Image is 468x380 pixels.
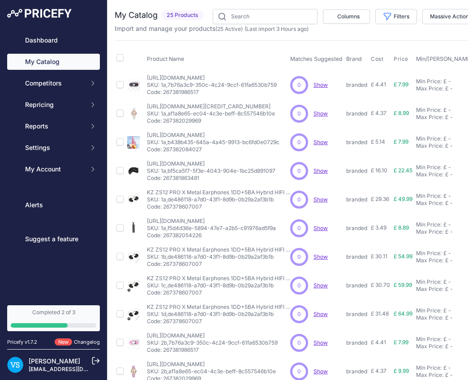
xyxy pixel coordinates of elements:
[7,338,37,346] div: Pricefy v1.7.2
[297,138,301,146] span: 0
[297,282,301,290] span: 0
[447,78,451,85] div: -
[448,85,453,92] div: -
[313,81,328,88] span: Show
[394,56,408,63] span: Price
[416,85,443,92] div: Max Price:
[147,246,290,253] p: KZ ZS12 PRO X Metal Earphones 1DD+5BA Hybrid HIFI Bass In Ear Monitor Headphones
[147,368,276,375] p: SKU: 2b,af1a8e65-ec04-4c3e-beff-8c557546b10e
[445,85,448,92] div: £
[394,56,410,63] button: Price
[297,339,301,347] span: 0
[29,366,122,372] a: [EMAIL_ADDRESS][DOMAIN_NAME]
[7,305,100,331] a: Completed 2 of 3
[313,253,328,260] span: Show
[147,318,290,325] p: Code: 267378607007
[297,81,301,89] span: 0
[74,339,100,345] a: Changelog
[115,9,158,21] h2: My Catalog
[416,307,442,314] div: Min Price:
[7,54,100,70] a: My Catalog
[147,103,275,110] p: [URL][DOMAIN_NAME][CREDIT_CARD_NUMBER]
[147,110,275,117] p: SKU: 1a,af1a8e65-ec04-4c3e-beff-8c557546b10e
[147,303,290,311] p: KZ ZS12 PRO X Metal Earphones 1DD+5BA Hybrid HIFI Bass In Ear Monitor Headphones
[416,278,442,286] div: Min Price:
[29,357,80,365] a: [PERSON_NAME]
[445,257,448,264] div: £
[7,97,100,113] button: Repricing
[416,200,443,207] div: Max Price:
[371,367,386,374] span: £ 4.37
[416,314,443,321] div: Max Price:
[445,314,448,321] div: £
[445,142,448,149] div: £
[443,221,447,228] div: £
[416,171,443,178] div: Max Price:
[394,253,412,260] span: £ 54.99
[394,339,408,346] span: £ 7.99
[445,228,448,235] div: £
[7,9,72,18] img: Pricefy Logo
[297,110,301,118] span: 0
[448,228,453,235] div: -
[147,139,279,146] p: SKU: 1a,b438b435-645a-4a45-9913-bc6fd0e0729c
[394,224,409,231] span: £ 8.89
[371,81,386,88] span: £ 4.41
[25,100,84,109] span: Repricing
[416,135,442,142] div: Min Price:
[416,286,443,293] div: Max Price:
[394,310,412,317] span: £ 64.99
[313,167,328,174] span: Show
[147,74,277,81] p: [URL][DOMAIN_NAME]
[147,81,277,89] p: SKU: 1a,7b76a3c9-350c-4c24-9ccf-61fa6530b759
[147,132,279,139] p: [URL][DOMAIN_NAME]
[445,286,448,293] div: £
[447,221,451,228] div: -
[147,232,276,239] p: Code: 267382054226
[416,142,443,149] div: Max Price:
[313,110,328,117] a: Show
[297,310,301,318] span: 0
[416,192,442,200] div: Min Price:
[147,89,277,96] p: Code: 267381986517
[443,364,447,371] div: £
[416,371,443,379] div: Max Price:
[443,307,447,314] div: £
[447,135,451,142] div: -
[161,10,204,21] span: 25 Products
[448,257,453,264] div: -
[445,343,448,350] div: £
[448,343,453,350] div: -
[346,311,367,318] p: branded
[313,311,328,317] a: Show
[25,122,84,131] span: Reports
[7,231,100,247] a: Suggest a feature
[416,221,442,228] div: Min Price:
[346,110,367,117] p: branded
[443,250,447,257] div: £
[297,253,301,261] span: 0
[313,282,328,289] a: Show
[394,282,412,288] span: £ 59.99
[346,225,367,232] p: branded
[447,278,451,286] div: -
[416,164,442,171] div: Min Price:
[346,339,367,346] p: branded
[394,110,409,116] span: £ 8.99
[371,167,387,174] span: £ 16.10
[147,189,290,196] p: KZ ZS12 PRO X Metal Earphones 1DD+5BA Hybrid HIFI Bass In Ear Monitor Headphones
[25,79,84,88] span: Competitors
[371,196,389,202] span: £ 29.36
[447,250,451,257] div: -
[448,171,453,178] div: -
[147,339,278,346] p: SKU: 2b,7b76a3c9-350c-4c24-9ccf-61fa6530b759
[371,339,386,346] span: £ 4.41
[313,196,328,203] a: Show
[297,224,301,232] span: 0
[25,143,84,152] span: Settings
[147,167,275,175] p: SKU: 1a,bf5ca5f7-5f3e-4043-904e-1bc25d891097
[313,225,328,231] a: Show
[416,343,443,350] div: Max Price:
